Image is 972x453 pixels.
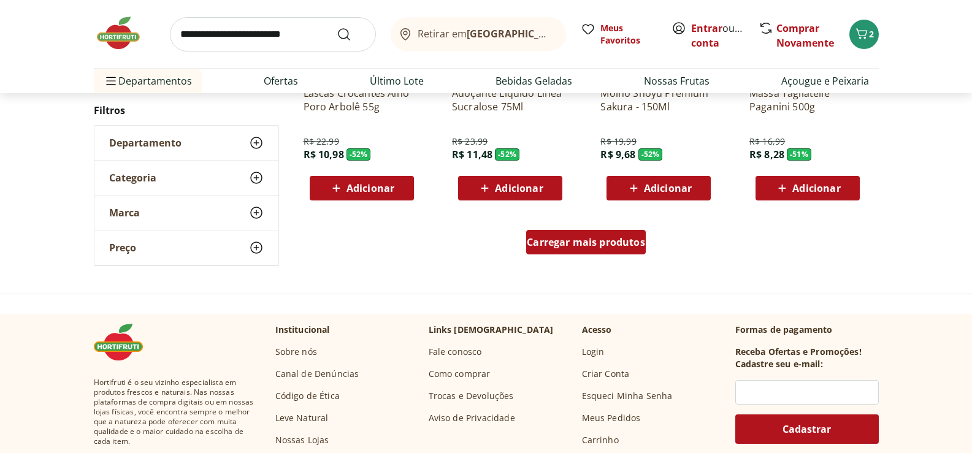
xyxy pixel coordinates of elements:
[691,21,746,50] span: ou
[429,368,491,380] a: Como comprar
[495,148,519,161] span: - 52 %
[749,86,866,113] a: Massa Tagliatelle Paganini 500g
[429,412,515,424] a: Aviso de Privacidade
[452,135,488,148] span: R$ 23,99
[275,412,329,424] a: Leve Natural
[418,28,553,39] span: Retirar em
[370,74,424,88] a: Último Lote
[783,424,831,434] span: Cadastrar
[109,137,182,149] span: Departamento
[275,324,330,336] p: Institucional
[496,74,572,88] a: Bebidas Geladas
[275,368,359,380] a: Canal de Denúncias
[304,148,344,161] span: R$ 10,98
[452,148,492,161] span: R$ 11,48
[109,242,136,254] span: Preço
[600,22,657,47] span: Meus Favoritos
[94,98,279,123] h2: Filtros
[94,161,278,195] button: Categoria
[94,196,278,230] button: Marca
[600,135,636,148] span: R$ 19,99
[429,324,554,336] p: Links [DEMOGRAPHIC_DATA]
[749,135,785,148] span: R$ 16,99
[94,230,278,265] button: Preço
[781,74,869,88] a: Açougue e Peixaria
[638,148,663,161] span: - 52 %
[792,183,840,193] span: Adicionar
[756,176,860,200] button: Adicionar
[264,74,298,88] a: Ofertas
[849,20,879,49] button: Carrinho
[600,86,717,113] a: Molho Shoyu Premium Sakura - 150Ml
[275,434,329,446] a: Nossas Lojas
[582,346,605,358] a: Login
[452,86,568,113] a: Adoçante Líquido Linea Sucralose 75Ml
[94,324,155,360] img: Hortifruti
[304,135,339,148] span: R$ 22,99
[429,390,514,402] a: Trocas e Devoluções
[346,148,371,161] span: - 52 %
[776,21,834,50] a: Comprar Novamente
[391,17,566,51] button: Retirar em[GEOGRAPHIC_DATA]/[GEOGRAPHIC_DATA]
[582,412,641,424] a: Meus Pedidos
[644,74,710,88] a: Nossas Frutas
[735,414,879,444] button: Cadastrar
[749,148,784,161] span: R$ 8,28
[869,28,874,40] span: 2
[170,17,376,51] input: search
[275,390,340,402] a: Código de Ética
[94,126,278,160] button: Departamento
[581,22,657,47] a: Meus Favoritos
[787,148,811,161] span: - 51 %
[467,27,673,40] b: [GEOGRAPHIC_DATA]/[GEOGRAPHIC_DATA]
[607,176,711,200] button: Adicionar
[600,148,635,161] span: R$ 9,68
[644,183,692,193] span: Adicionar
[304,86,420,113] a: Lascas Crocantes Alho Poro Arbolê 55g
[735,324,879,336] p: Formas de pagamento
[346,183,394,193] span: Adicionar
[104,66,192,96] span: Departamentos
[582,324,612,336] p: Acesso
[691,21,722,35] a: Entrar
[104,66,118,96] button: Menu
[495,183,543,193] span: Adicionar
[310,176,414,200] button: Adicionar
[527,237,645,247] span: Carregar mais produtos
[275,346,317,358] a: Sobre nós
[735,358,823,370] h3: Cadastre seu e-mail:
[582,434,619,446] a: Carrinho
[691,21,759,50] a: Criar conta
[94,378,256,446] span: Hortifruti é o seu vizinho especialista em produtos frescos e naturais. Nas nossas plataformas de...
[337,27,366,42] button: Submit Search
[109,172,156,184] span: Categoria
[429,346,482,358] a: Fale conosco
[109,207,140,219] span: Marca
[458,176,562,200] button: Adicionar
[94,15,155,51] img: Hortifruti
[582,368,630,380] a: Criar Conta
[735,346,862,358] h3: Receba Ofertas e Promoções!
[526,230,646,259] a: Carregar mais produtos
[582,390,673,402] a: Esqueci Minha Senha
